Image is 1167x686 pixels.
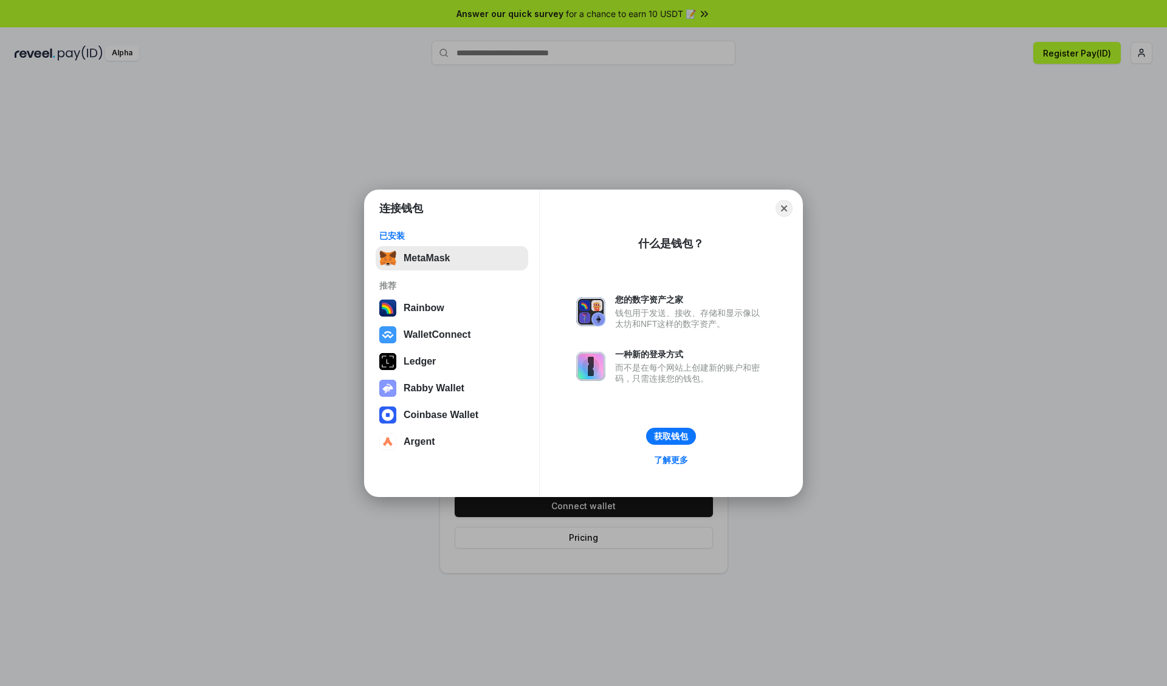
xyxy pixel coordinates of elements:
[376,403,528,427] button: Coinbase Wallet
[646,428,696,445] button: 获取钱包
[379,406,396,424] img: svg+xml,%3Csvg%20width%3D%2228%22%20height%3D%2228%22%20viewBox%3D%220%200%2028%2028%22%20fill%3D...
[376,349,528,374] button: Ledger
[776,200,793,217] button: Close
[379,326,396,343] img: svg+xml,%3Csvg%20width%3D%2228%22%20height%3D%2228%22%20viewBox%3D%220%200%2028%2028%22%20fill%3D...
[379,230,525,241] div: 已安装
[379,280,525,291] div: 推荐
[404,383,464,394] div: Rabby Wallet
[379,300,396,317] img: svg+xml,%3Csvg%20width%3D%22120%22%20height%3D%22120%22%20viewBox%3D%220%200%20120%20120%22%20fil...
[404,253,450,264] div: MetaMask
[404,410,478,420] div: Coinbase Wallet
[379,433,396,450] img: svg+xml,%3Csvg%20width%3D%2228%22%20height%3D%2228%22%20viewBox%3D%220%200%2028%2028%22%20fill%3D...
[576,352,605,381] img: svg+xml,%3Csvg%20xmlns%3D%22http%3A%2F%2Fwww.w3.org%2F2000%2Fsvg%22%20fill%3D%22none%22%20viewBox...
[376,376,528,400] button: Rabby Wallet
[615,294,766,305] div: 您的数字资产之家
[376,430,528,454] button: Argent
[379,380,396,397] img: svg+xml,%3Csvg%20xmlns%3D%22http%3A%2F%2Fwww.w3.org%2F2000%2Fsvg%22%20fill%3D%22none%22%20viewBox...
[404,329,471,340] div: WalletConnect
[379,353,396,370] img: svg+xml,%3Csvg%20xmlns%3D%22http%3A%2F%2Fwww.w3.org%2F2000%2Fsvg%22%20width%3D%2228%22%20height%3...
[376,246,528,270] button: MetaMask
[379,250,396,267] img: svg+xml,%3Csvg%20fill%3D%22none%22%20height%3D%2233%22%20viewBox%3D%220%200%2035%2033%22%20width%...
[379,201,423,216] h1: 连接钱包
[404,303,444,314] div: Rainbow
[576,297,605,326] img: svg+xml,%3Csvg%20xmlns%3D%22http%3A%2F%2Fwww.w3.org%2F2000%2Fsvg%22%20fill%3D%22none%22%20viewBox...
[654,454,688,465] div: 了解更多
[376,323,528,347] button: WalletConnect
[615,362,766,384] div: 而不是在每个网站上创建新的账户和密码，只需连接您的钱包。
[615,349,766,360] div: 一种新的登录方式
[404,436,435,447] div: Argent
[376,296,528,320] button: Rainbow
[654,431,688,442] div: 获取钱包
[615,307,766,329] div: 钱包用于发送、接收、存储和显示像以太坊和NFT这样的数字资产。
[647,452,695,468] a: 了解更多
[404,356,436,367] div: Ledger
[638,236,704,251] div: 什么是钱包？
